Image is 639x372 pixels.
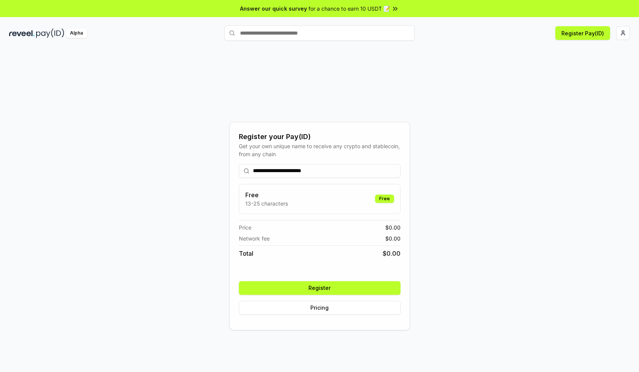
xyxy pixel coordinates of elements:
span: $ 0.00 [385,223,401,231]
span: $ 0.00 [385,234,401,242]
span: Network fee [239,234,270,242]
button: Register [239,281,401,295]
span: Answer our quick survey [240,5,307,13]
h3: Free [245,190,288,199]
p: 13-25 characters [245,199,288,207]
div: Register your Pay(ID) [239,131,401,142]
button: Pricing [239,301,401,315]
button: Register Pay(ID) [555,26,610,40]
span: for a chance to earn 10 USDT 📝 [308,5,390,13]
img: pay_id [36,28,64,38]
div: Get your own unique name to receive any crypto and stablecoin, from any chain [239,142,401,158]
span: Total [239,249,253,258]
span: $ 0.00 [383,249,401,258]
div: Free [375,195,394,203]
div: Alpha [66,28,87,38]
img: reveel_dark [9,28,35,38]
span: Price [239,223,251,231]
